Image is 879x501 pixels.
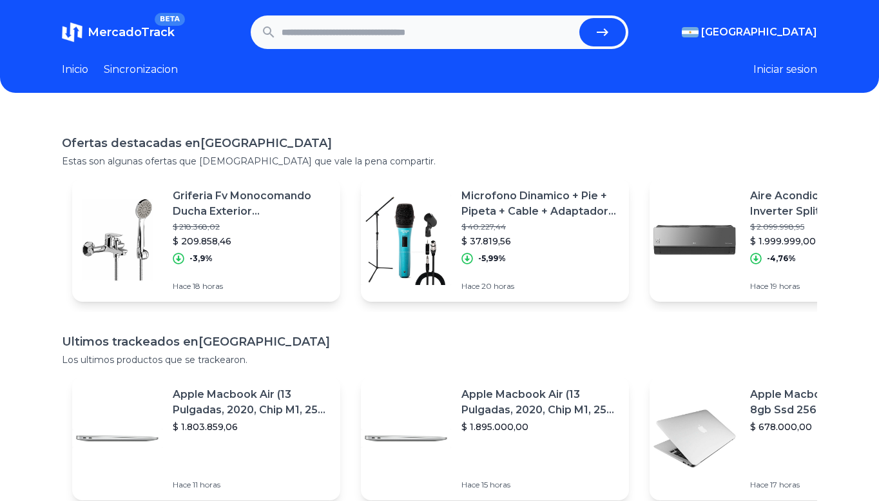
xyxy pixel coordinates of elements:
[461,387,619,418] p: Apple Macbook Air (13 Pulgadas, 2020, Chip M1, 256 Gb De Ssd, 8 Gb De Ram) - Plata
[173,480,330,490] p: Hace 11 horas
[173,235,330,248] p: $ 209.858,46
[173,222,330,232] p: $ 218.368,02
[88,25,175,39] span: MercadoTrack
[461,188,619,219] p: Microfono Dinamico + Pie + Pipeta + Cable + Adaptador Combo
[72,393,162,484] img: Featured image
[62,22,82,43] img: MercadoTrack
[173,281,330,291] p: Hace 18 horas
[650,195,740,285] img: Featured image
[72,195,162,285] img: Featured image
[361,393,451,484] img: Featured image
[104,62,178,77] a: Sincronizacion
[173,387,330,418] p: Apple Macbook Air (13 Pulgadas, 2020, Chip M1, 256 Gb De Ssd, 8 Gb De Ram) - Plata
[767,253,796,264] p: -4,76%
[478,253,506,264] p: -5,99%
[361,377,629,500] a: Featured imageApple Macbook Air (13 Pulgadas, 2020, Chip M1, 256 Gb De Ssd, 8 Gb De Ram) - Plata$...
[753,62,817,77] button: Iniciar sesion
[461,235,619,248] p: $ 37.819,56
[682,27,699,37] img: Argentina
[173,420,330,433] p: $ 1.803.859,06
[173,188,330,219] p: Griferia Fv Monocomando Ducha Exterior [PERSON_NAME] 0310/m1 Cromo
[62,155,817,168] p: Estas son algunas ofertas que [DEMOGRAPHIC_DATA] que vale la pena compartir.
[62,353,817,366] p: Los ultimos productos que se trackearon.
[461,281,619,291] p: Hace 20 horas
[62,22,175,43] a: MercadoTrackBETA
[461,420,619,433] p: $ 1.895.000,00
[650,393,740,484] img: Featured image
[361,195,451,285] img: Featured image
[361,178,629,302] a: Featured imageMicrofono Dinamico + Pie + Pipeta + Cable + Adaptador Combo$ 40.227,44$ 37.819,56-5...
[72,178,340,302] a: Featured imageGriferia Fv Monocomando Ducha Exterior [PERSON_NAME] 0310/m1 Cromo$ 218.368,02$ 209...
[62,62,88,77] a: Inicio
[189,253,213,264] p: -3,9%
[72,377,340,500] a: Featured imageApple Macbook Air (13 Pulgadas, 2020, Chip M1, 256 Gb De Ssd, 8 Gb De Ram) - Plata$...
[155,13,185,26] span: BETA
[461,222,619,232] p: $ 40.227,44
[682,25,817,40] button: [GEOGRAPHIC_DATA]
[62,333,817,351] h1: Ultimos trackeados en [GEOGRAPHIC_DATA]
[461,480,619,490] p: Hace 15 horas
[701,25,817,40] span: [GEOGRAPHIC_DATA]
[62,134,817,152] h1: Ofertas destacadas en [GEOGRAPHIC_DATA]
